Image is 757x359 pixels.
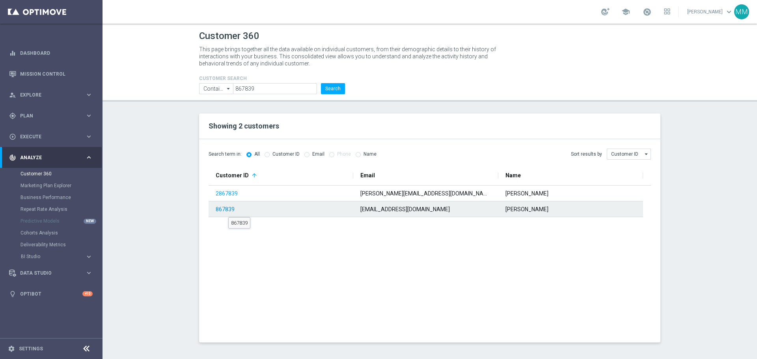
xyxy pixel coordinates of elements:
[21,254,77,259] span: BI Studio
[360,172,375,179] span: Email
[9,154,16,161] i: track_changes
[85,112,93,119] i: keyboard_arrow_right
[725,7,733,16] span: keyboard_arrow_down
[9,270,93,276] button: Data Studio keyboard_arrow_right
[9,154,85,161] div: Analyze
[364,151,377,157] label: Name
[20,271,85,275] span: Data Studio
[21,180,102,192] div: Marketing Plan Explorer
[84,219,96,224] div: NEW
[9,92,93,98] button: person_search Explore keyboard_arrow_right
[734,4,749,19] div: MM
[505,172,521,179] span: Name
[20,43,93,63] a: Dashboard
[21,253,93,260] button: BI Studio keyboard_arrow_right
[199,46,503,67] p: This page brings together all the data available on individual customers, from their demographic ...
[9,290,16,298] i: lightbulb
[21,251,102,262] div: BI Studio
[209,122,279,130] span: Showing 2 customers
[21,192,102,203] div: Business Performance
[9,133,85,140] div: Execute
[360,190,493,197] span: [PERSON_NAME][EMAIL_ADDRESS][DOMAIN_NAME]
[9,43,93,63] div: Dashboard
[360,206,450,212] span: [EMAIL_ADDRESS][DOMAIN_NAME]
[686,6,734,18] a: [PERSON_NAME]keyboard_arrow_down
[21,254,85,259] div: BI Studio
[9,50,93,56] button: equalizer Dashboard
[337,151,351,157] label: Phone
[85,253,93,260] i: keyboard_arrow_right
[9,50,16,57] i: equalizer
[209,201,643,217] div: Press SPACE to select this row.
[505,190,548,197] span: [PERSON_NAME]
[9,71,93,77] button: Mission Control
[216,190,238,197] a: 2867839
[21,227,102,239] div: Cohorts Analysis
[19,346,43,351] a: Settings
[209,151,242,158] span: Search term in:
[216,172,249,179] span: Customer ID
[85,133,93,140] i: keyboard_arrow_right
[9,134,93,140] button: play_circle_outline Execute keyboard_arrow_right
[225,84,233,94] i: arrow_drop_down
[8,345,15,352] i: settings
[20,283,82,304] a: Optibot
[9,154,93,161] button: track_changes Analyze keyboard_arrow_right
[9,91,16,99] i: person_search
[9,112,85,119] div: Plan
[21,168,102,180] div: Customer 360
[21,171,82,177] a: Customer 360
[254,151,260,157] label: All
[9,270,85,277] div: Data Studio
[621,7,630,16] span: school
[21,239,102,251] div: Deliverability Metrics
[9,91,85,99] div: Explore
[9,283,93,304] div: Optibot
[21,230,82,236] a: Cohorts Analysis
[85,154,93,161] i: keyboard_arrow_right
[9,113,93,119] button: gps_fixed Plan keyboard_arrow_right
[21,206,82,212] a: Repeat Rate Analysis
[312,151,324,157] label: Email
[20,93,85,97] span: Explore
[9,291,93,297] button: lightbulb Optibot +10
[85,91,93,99] i: keyboard_arrow_right
[272,151,300,157] label: Customer ID
[85,269,93,277] i: keyboard_arrow_right
[21,215,102,227] div: Predictive Models
[505,206,548,212] span: [PERSON_NAME]
[321,83,345,94] button: Search
[216,206,235,212] a: 867839
[20,113,85,118] span: Plan
[9,133,16,140] i: play_circle_outline
[9,112,16,119] i: gps_fixed
[233,83,317,94] input: Enter CID, Email, name or phone
[82,291,93,296] div: +10
[199,76,345,81] h4: CUSTOMER SEARCH
[21,203,102,215] div: Repeat Rate Analysis
[21,242,82,248] a: Deliverability Metrics
[20,63,93,84] a: Mission Control
[21,182,82,189] a: Marketing Plan Explorer
[21,194,82,201] a: Business Performance
[199,30,660,42] h1: Customer 360
[9,63,93,84] div: Mission Control
[209,186,643,201] div: Press SPACE to select this row.
[607,149,651,160] input: Customer ID
[643,149,651,159] i: arrow_drop_down
[20,134,85,139] span: Execute
[571,151,602,158] span: Sort results by
[199,83,233,94] input: Contains
[20,155,85,160] span: Analyze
